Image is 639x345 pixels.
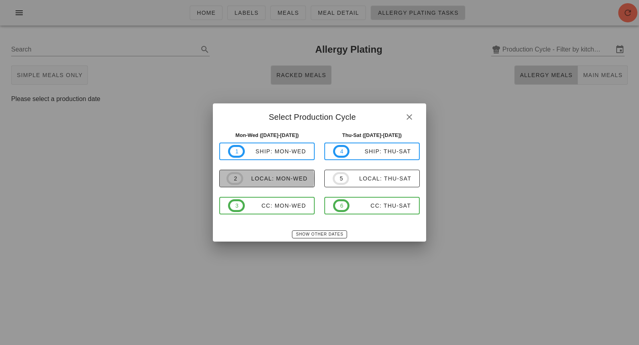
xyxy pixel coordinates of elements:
[213,103,426,128] div: Select Production Cycle
[340,201,343,210] span: 6
[292,230,347,238] button: Show Other Dates
[235,147,238,156] span: 1
[324,143,420,160] button: 4ship: Thu-Sat
[243,175,308,182] div: local: Mon-Wed
[235,201,238,210] span: 3
[324,170,420,187] button: 5local: Thu-Sat
[340,147,343,156] span: 4
[349,175,411,182] div: local: Thu-Sat
[324,197,420,214] button: 6CC: Thu-Sat
[339,174,343,183] span: 5
[235,132,299,138] strong: Mon-Wed ([DATE]-[DATE])
[245,148,306,155] div: ship: Mon-Wed
[219,197,315,214] button: 3CC: Mon-Wed
[219,170,315,187] button: 2local: Mon-Wed
[233,174,236,183] span: 2
[349,148,411,155] div: ship: Thu-Sat
[342,132,402,138] strong: Thu-Sat ([DATE]-[DATE])
[219,143,315,160] button: 1ship: Mon-Wed
[296,232,343,236] span: Show Other Dates
[349,202,411,209] div: CC: Thu-Sat
[245,202,306,209] div: CC: Mon-Wed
